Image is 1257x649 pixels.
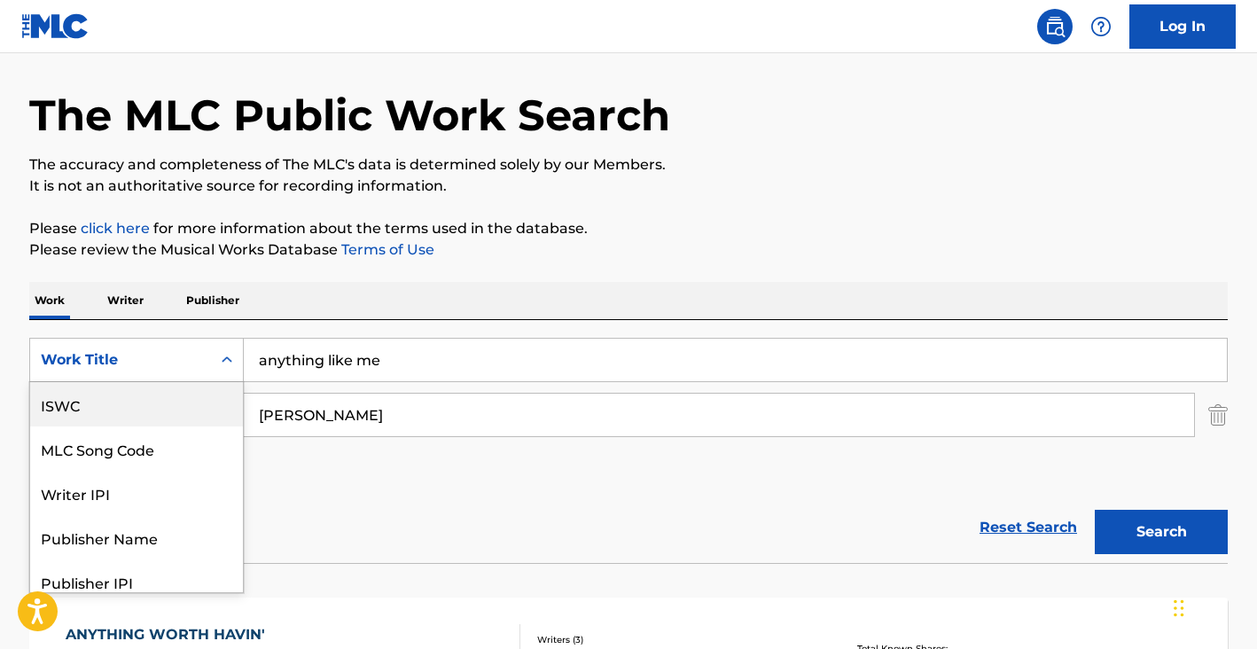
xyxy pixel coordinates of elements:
[66,624,274,645] div: ANYTHING WORTH HAVIN'
[41,349,200,371] div: Work Title
[1044,16,1066,37] img: search
[29,239,1228,261] p: Please review the Musical Works Database
[81,220,150,237] a: click here
[1168,564,1257,649] iframe: Chat Widget
[1095,510,1228,554] button: Search
[29,282,70,319] p: Work
[29,176,1228,197] p: It is not an authoritative source for recording information.
[1037,9,1073,44] a: Public Search
[102,282,149,319] p: Writer
[30,515,243,559] div: Publisher Name
[1090,16,1112,37] img: help
[181,282,245,319] p: Publisher
[29,338,1228,563] form: Search Form
[29,154,1228,176] p: The accuracy and completeness of The MLC's data is determined solely by our Members.
[338,241,434,258] a: Terms of Use
[1083,9,1119,44] div: Help
[971,508,1086,547] a: Reset Search
[30,559,243,604] div: Publisher IPI
[1129,4,1236,49] a: Log In
[29,89,670,142] h1: The MLC Public Work Search
[30,471,243,515] div: Writer IPI
[30,426,243,471] div: MLC Song Code
[1174,582,1184,635] div: Drag
[21,13,90,39] img: MLC Logo
[30,382,243,426] div: ISWC
[537,633,805,646] div: Writers ( 3 )
[29,218,1228,239] p: Please for more information about the terms used in the database.
[1208,393,1228,437] img: Delete Criterion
